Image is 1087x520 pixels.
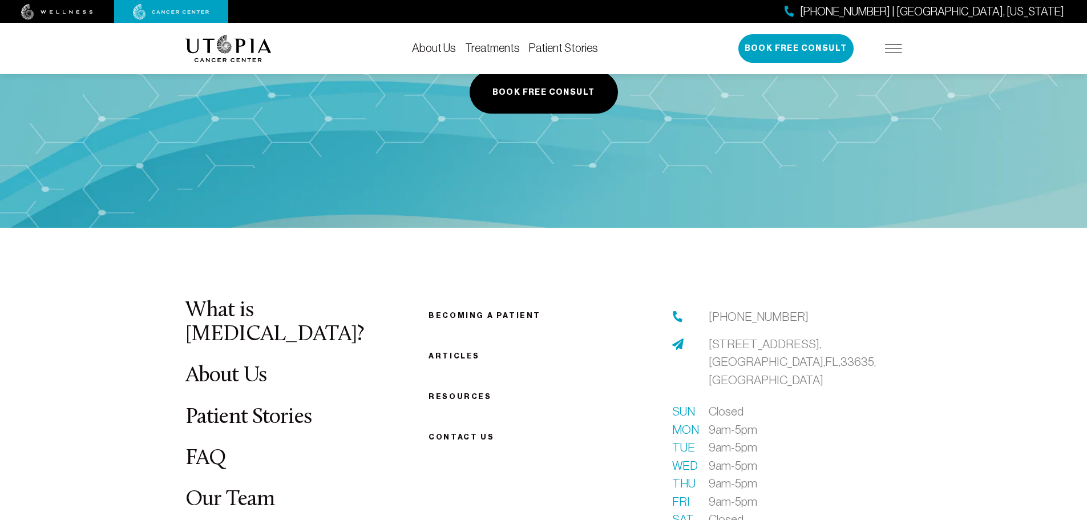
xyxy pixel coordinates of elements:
img: cancer center [133,4,209,20]
a: About Us [412,42,456,54]
button: Book Free Consult [738,34,854,63]
span: Closed [709,402,743,421]
a: [PHONE_NUMBER] | [GEOGRAPHIC_DATA], [US_STATE] [785,3,1064,20]
img: icon-hamburger [885,44,902,53]
span: Contact us [429,433,494,441]
a: Becoming a patient [429,311,541,320]
a: FAQ [185,448,227,470]
span: 9am-5pm [709,438,757,457]
span: [STREET_ADDRESS], [GEOGRAPHIC_DATA], FL, 33635, [GEOGRAPHIC_DATA] [709,337,876,386]
a: Patient Stories [529,42,598,54]
a: About Us [185,365,267,387]
button: Book Free Consult [470,71,618,114]
a: What is [MEDICAL_DATA]? [185,300,364,346]
span: Sun [672,402,695,421]
img: address [672,338,684,350]
span: 9am-5pm [709,493,757,511]
img: logo [185,35,272,62]
a: Treatments [465,42,520,54]
a: [PHONE_NUMBER] [709,308,809,326]
span: Wed [672,457,695,475]
span: Tue [672,438,695,457]
a: [STREET_ADDRESS],[GEOGRAPHIC_DATA],FL,33635,[GEOGRAPHIC_DATA] [709,335,902,389]
span: 9am-5pm [709,457,757,475]
span: 9am-5pm [709,421,757,439]
a: Articles [429,352,480,360]
img: wellness [21,4,93,20]
a: Our Team [185,489,275,511]
span: Thu [672,474,695,493]
a: Resources [429,392,491,401]
span: Fri [672,493,695,511]
span: Mon [672,421,695,439]
span: [PHONE_NUMBER] | [GEOGRAPHIC_DATA], [US_STATE] [800,3,1064,20]
span: 9am-5pm [709,474,757,493]
a: Patient Stories [185,406,312,429]
img: phone [672,311,684,323]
